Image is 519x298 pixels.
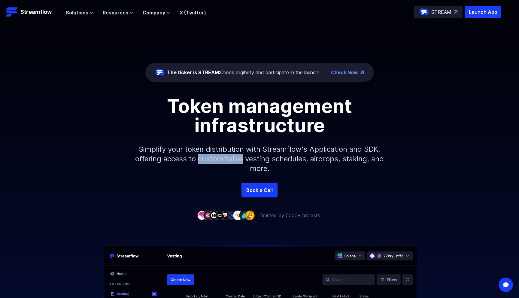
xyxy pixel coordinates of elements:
[130,135,389,183] p: Simplify your token distribution with Streamflow's Application and SDK, offering access to custom...
[143,9,165,16] span: Company
[431,8,451,16] p: STREAM
[227,211,237,220] img: company-6
[454,10,457,14] img: top-right-arrow.svg
[360,71,364,74] img: top-right-arrow.png
[6,6,18,18] img: Streamflow Logo
[197,211,207,220] img: company-1
[465,6,501,18] button: Launch App
[167,69,320,76] div: Check eligibility and participate in the launch!
[245,211,255,220] img: company-9
[20,8,52,16] p: Streamflow
[233,211,243,220] img: company-7
[103,9,128,16] span: Resources
[143,9,170,16] button: Company
[203,211,213,220] img: company-2
[260,212,320,219] p: Trusted by 5000+ projects
[180,10,206,16] a: X (Twitter)
[499,278,513,292] div: Open Intercom Messenger
[103,9,133,16] button: Resources
[66,9,93,16] button: Solutions
[239,211,249,220] img: company-8
[124,96,395,135] h1: Token management infrastructure
[419,7,429,17] img: streamflow-logo-circle.png
[331,69,358,76] a: Check Now
[209,211,219,220] img: company-3
[167,69,220,75] span: The ticker is STREAM:
[414,6,463,18] a: STREAM
[6,6,60,18] a: Streamflow
[221,211,231,220] img: company-5
[241,183,278,197] a: Book a Call
[66,9,88,16] span: Solutions
[215,211,225,220] img: company-4
[155,68,165,77] img: streamflow-logo-circle.png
